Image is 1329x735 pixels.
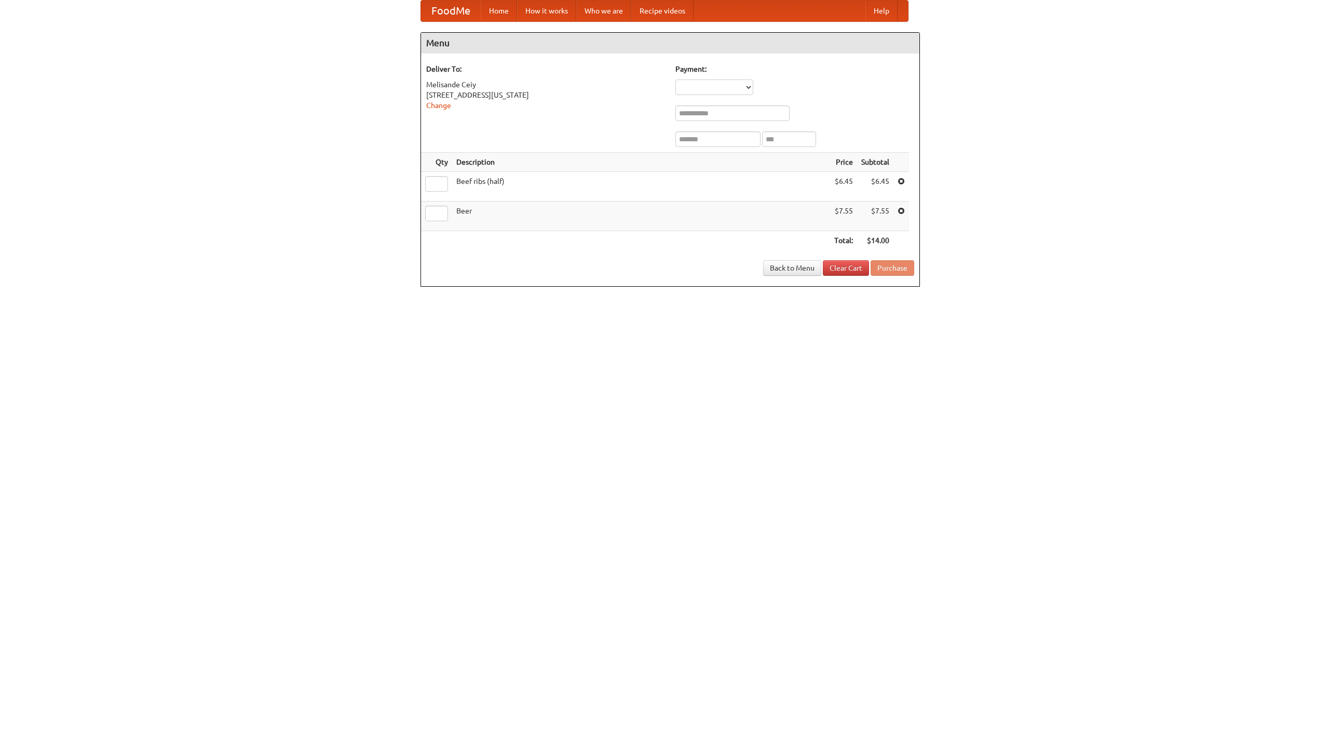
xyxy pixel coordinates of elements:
a: Change [426,101,451,110]
th: Qty [421,153,452,172]
a: Clear Cart [823,260,869,276]
a: Who we are [576,1,631,21]
h4: Menu [421,33,919,54]
a: Help [865,1,898,21]
button: Purchase [871,260,914,276]
td: $6.45 [830,172,857,202]
th: Subtotal [857,153,893,172]
td: $6.45 [857,172,893,202]
th: $14.00 [857,231,893,250]
h5: Deliver To: [426,64,665,74]
a: Recipe videos [631,1,694,21]
td: $7.55 [857,202,893,231]
a: FoodMe [421,1,481,21]
td: $7.55 [830,202,857,231]
th: Total: [830,231,857,250]
a: Back to Menu [763,260,821,276]
h5: Payment: [675,64,914,74]
a: How it works [517,1,576,21]
td: Beer [452,202,830,231]
td: Beef ribs (half) [452,172,830,202]
th: Price [830,153,857,172]
div: [STREET_ADDRESS][US_STATE] [426,90,665,100]
div: Melisande Ceiy [426,79,665,90]
th: Description [452,153,830,172]
a: Home [481,1,517,21]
